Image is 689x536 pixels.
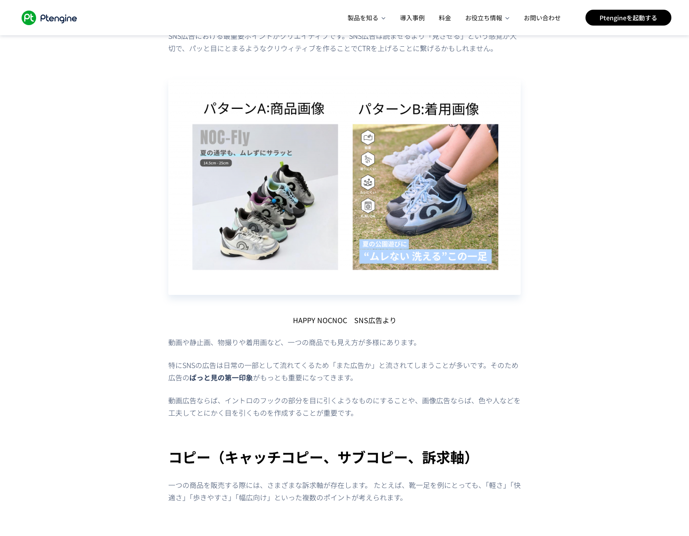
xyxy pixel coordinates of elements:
[585,10,671,26] a: Ptengineを起動する
[168,336,521,348] p: 動画や静止画、物撮りや着用画など、一つの商品でも見え方が多様にあります。
[524,13,561,22] span: お問い合わせ
[189,372,253,383] strong: ぱっと見の第一印象
[168,359,521,383] p: 特にSNSの広告は日常の一部として流れてくるため「また広告か」と流されてしまうことが多いです。そのため広告の がもっとも重要になってきます。
[168,479,521,503] p: 一つの商品を販売する際には、さまざまな訴求軸が存在します。 たとえば、靴一足を例にとっても、「軽さ」「快適さ」「歩きやすさ」「幅広向け」といった複数のポイントが考えられます。
[168,315,521,325] figcaption: HAPPY NOCNOC SNS広告より
[439,13,451,22] span: 料金
[168,447,478,467] strong: コピー（キャッチコピー、サブコピー、訴求軸）
[168,30,521,54] p: SNS広告における最重要ポイントがクリエイティブです。SNS広告は読ませるより「見させる」という感覚が大切で、パッと目にとまるようなクリウィティブを作ることでCTRを上げることに繋げるかもしれません。
[168,394,521,419] p: 動画広告ならば、イントロのフックの部分を目に引くようなものにすることや、画像広告ならば、色や人などを工夫してとにかく目を引くものを作成することが重要です。
[400,13,425,22] span: 導入事例
[348,13,379,22] span: 製品を知る
[465,13,503,22] span: お役立ち情報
